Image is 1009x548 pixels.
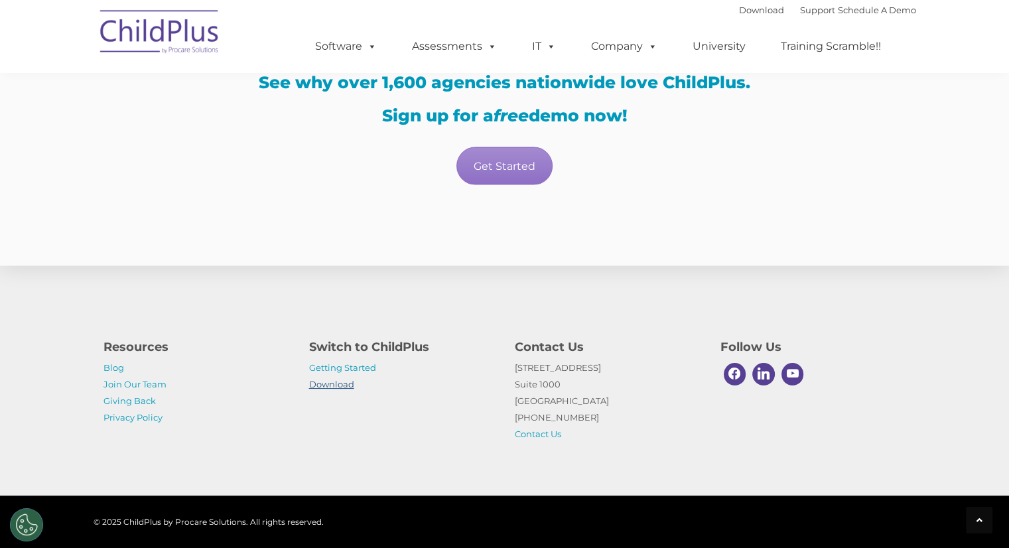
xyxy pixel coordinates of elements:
[519,33,569,60] a: IT
[679,33,759,60] a: University
[309,379,354,389] a: Download
[515,360,701,443] p: [STREET_ADDRESS] Suite 1000 [GEOGRAPHIC_DATA] [PHONE_NUMBER]
[456,147,553,185] a: Get Started
[94,517,324,527] span: © 2025 ChildPlus by Procare Solutions. All rights reserved.
[515,338,701,356] h4: Contact Us
[103,338,289,356] h4: Resources
[778,360,807,389] a: Youtube
[103,395,156,406] a: Giving Back
[103,362,124,373] a: Blog
[309,362,376,373] a: Getting Started
[309,338,495,356] h4: Switch to ChildPlus
[578,33,671,60] a: Company
[515,429,561,439] a: Contact Us
[768,33,894,60] a: Training Scramble!!
[302,33,390,60] a: Software
[399,33,510,60] a: Assessments
[800,5,835,15] a: Support
[720,338,906,356] h4: Follow Us
[494,105,529,125] em: free
[103,107,906,124] h3: Sign up for a demo now!
[720,360,750,389] a: Facebook
[10,508,43,541] button: Cookies Settings
[103,412,163,423] a: Privacy Policy
[103,379,167,389] a: Join Our Team
[749,360,778,389] a: Linkedin
[739,5,916,15] font: |
[103,74,906,91] h3: See why over 1,600 agencies nationwide love ChildPlus.
[739,5,784,15] a: Download
[94,1,226,67] img: ChildPlus by Procare Solutions
[838,5,916,15] a: Schedule A Demo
